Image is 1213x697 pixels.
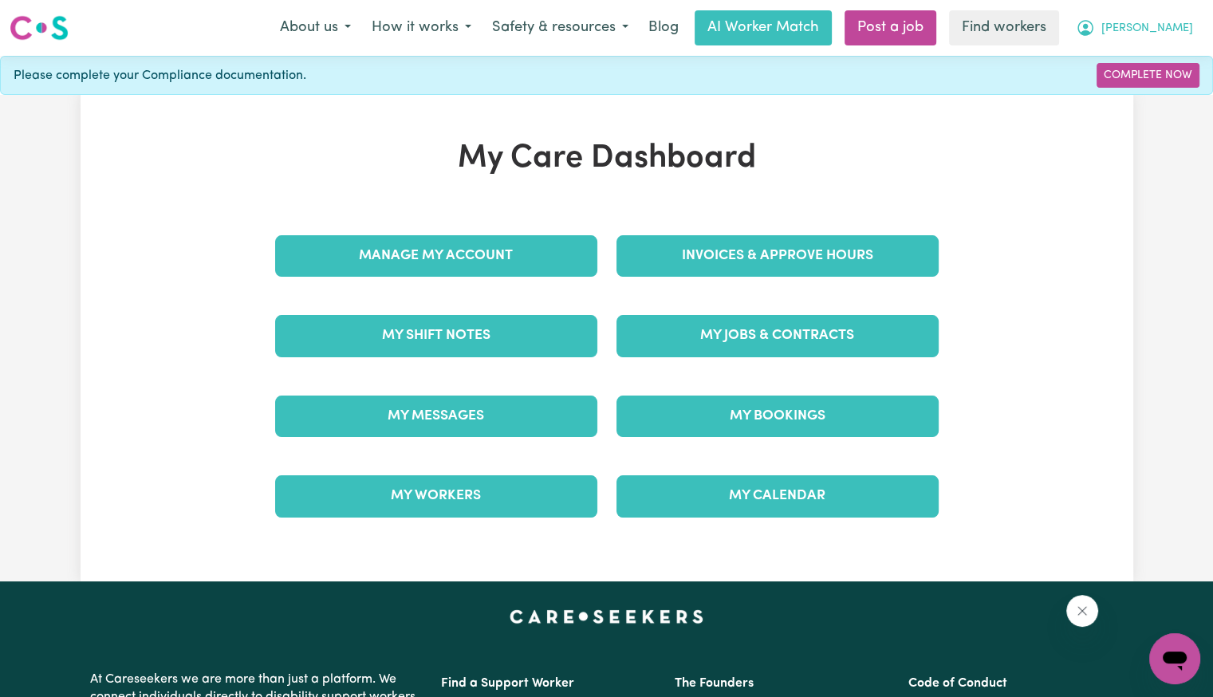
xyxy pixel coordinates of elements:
[270,11,361,45] button: About us
[10,10,69,46] a: Careseekers logo
[10,14,69,42] img: Careseekers logo
[616,396,939,437] a: My Bookings
[275,396,597,437] a: My Messages
[266,140,948,178] h1: My Care Dashboard
[675,677,754,690] a: The Founders
[510,610,703,623] a: Careseekers home page
[441,677,574,690] a: Find a Support Worker
[1149,633,1200,684] iframe: Button to launch messaging window
[10,11,96,24] span: Need any help?
[616,235,939,277] a: Invoices & Approve Hours
[482,11,639,45] button: Safety & resources
[1066,595,1098,627] iframe: Close message
[275,235,597,277] a: Manage My Account
[1097,63,1199,88] a: Complete Now
[1101,20,1193,37] span: [PERSON_NAME]
[14,66,306,85] span: Please complete your Compliance documentation.
[695,10,832,45] a: AI Worker Match
[275,475,597,517] a: My Workers
[908,677,1007,690] a: Code of Conduct
[616,475,939,517] a: My Calendar
[949,10,1059,45] a: Find workers
[1065,11,1203,45] button: My Account
[616,315,939,356] a: My Jobs & Contracts
[845,10,936,45] a: Post a job
[361,11,482,45] button: How it works
[639,10,688,45] a: Blog
[275,315,597,356] a: My Shift Notes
